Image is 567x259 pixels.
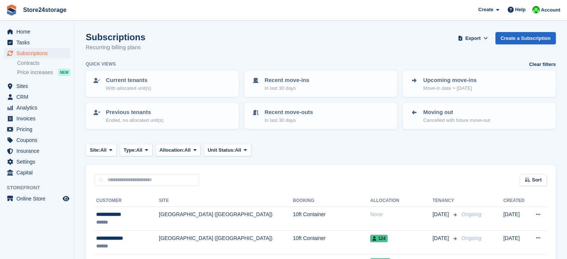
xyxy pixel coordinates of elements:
[4,135,70,145] a: menu
[16,92,61,102] span: CRM
[16,135,61,145] span: Coupons
[16,48,61,59] span: Subscriptions
[124,146,136,154] span: Type:
[265,76,309,85] p: Recent move-ins
[86,61,116,67] h6: Quick views
[370,235,388,242] span: 124
[4,157,70,167] a: menu
[106,117,164,124] p: Ended, no allocated unit(s)
[293,195,371,207] th: Booking
[17,69,53,76] span: Price increases
[86,43,145,52] p: Recurring billing plans
[265,85,309,92] p: In last 30 days
[86,72,238,96] a: Current tenants With allocated unit(s)
[100,146,107,154] span: All
[503,230,528,254] td: [DATE]
[17,60,70,67] a: Contracts
[423,85,476,92] p: Move-in date > [DATE]
[4,81,70,91] a: menu
[86,144,117,156] button: Site: All
[62,194,70,203] a: Preview store
[16,26,61,37] span: Home
[293,230,371,254] td: 10ft Container
[370,211,432,218] div: None
[95,195,159,207] th: Customer
[423,117,490,124] p: Cancelled with future move-out
[235,146,241,154] span: All
[265,117,313,124] p: In last 30 days
[457,32,489,44] button: Export
[160,146,185,154] span: Allocation:
[16,124,61,135] span: Pricing
[432,211,450,218] span: [DATE]
[4,37,70,48] a: menu
[404,104,555,128] a: Moving out Cancelled with future move-out
[4,124,70,135] a: menu
[4,113,70,124] a: menu
[541,6,560,14] span: Account
[155,144,201,156] button: Allocation: All
[16,157,61,167] span: Settings
[4,167,70,178] a: menu
[136,146,142,154] span: All
[245,72,397,96] a: Recent move-ins In last 30 days
[7,184,74,192] span: Storefront
[370,195,432,207] th: Allocation
[185,146,191,154] span: All
[4,193,70,204] a: menu
[20,4,70,16] a: Store24storage
[532,176,542,184] span: Sort
[462,211,481,217] span: Ongoing
[245,104,397,128] a: Recent move-outs In last 30 days
[495,32,556,44] a: Create a Subscription
[204,144,251,156] button: Unit Status: All
[208,146,235,154] span: Unit Status:
[120,144,152,156] button: Type: All
[106,85,151,92] p: With allocated unit(s)
[159,195,293,207] th: Site
[106,108,164,117] p: Previous tenants
[86,32,145,42] h1: Subscriptions
[465,35,481,42] span: Export
[432,195,459,207] th: Tenancy
[4,146,70,156] a: menu
[503,195,528,207] th: Created
[16,113,61,124] span: Invoices
[532,6,540,13] img: Tracy Harper
[17,68,70,76] a: Price increases NEW
[6,4,17,16] img: stora-icon-8386f47178a22dfd0bd8f6a31ec36ba5ce8667c1dd55bd0f319d3a0aa187defe.svg
[159,230,293,254] td: [GEOGRAPHIC_DATA] ([GEOGRAPHIC_DATA])
[462,235,481,241] span: Ongoing
[423,76,476,85] p: Upcoming move-ins
[106,76,151,85] p: Current tenants
[16,81,61,91] span: Sites
[16,102,61,113] span: Analytics
[58,69,70,76] div: NEW
[4,102,70,113] a: menu
[16,146,61,156] span: Insurance
[90,146,100,154] span: Site:
[159,207,293,231] td: [GEOGRAPHIC_DATA] ([GEOGRAPHIC_DATA])
[4,48,70,59] a: menu
[4,92,70,102] a: menu
[432,234,450,242] span: [DATE]
[16,37,61,48] span: Tasks
[423,108,490,117] p: Moving out
[515,6,526,13] span: Help
[529,61,556,68] a: Clear filters
[293,207,371,231] td: 10ft Container
[86,104,238,128] a: Previous tenants Ended, no allocated unit(s)
[503,207,528,231] td: [DATE]
[16,193,61,204] span: Online Store
[16,167,61,178] span: Capital
[4,26,70,37] a: menu
[265,108,313,117] p: Recent move-outs
[478,6,493,13] span: Create
[404,72,555,96] a: Upcoming move-ins Move-in date > [DATE]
